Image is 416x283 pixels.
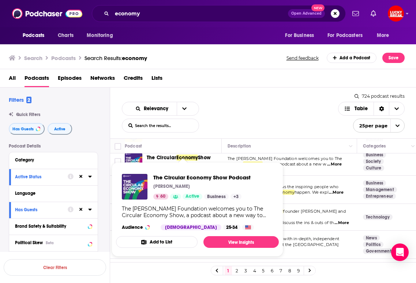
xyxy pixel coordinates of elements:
[15,221,92,231] button: Brand Safety & Suitability
[228,209,346,220] span: founder [PERSON_NAME] and editor
[228,156,342,161] span: The [PERSON_NAME] Foundation welcomes you to The
[349,7,362,20] a: Show notifications dropdown
[153,174,251,181] a: The Circular Economy Show Podcast
[177,102,192,115] button: open menu
[116,236,198,248] button: Add to List
[12,127,34,131] span: Has Guests
[9,144,98,149] p: Podcast Details
[363,159,384,164] a: Society
[277,266,285,275] a: 7
[15,155,92,164] button: Category
[15,157,87,163] div: Category
[15,224,86,229] div: Brand Safety & Suitability
[15,207,63,212] div: Has Guests
[160,193,165,200] span: 60
[388,5,404,22] button: Show profile menu
[242,266,250,275] a: 3
[122,102,199,116] h2: Choose List sort
[368,7,379,20] a: Show notifications dropdown
[9,72,16,87] a: All
[284,55,321,61] button: Send feedback
[124,72,143,87] a: Credits
[260,266,267,275] a: 5
[53,29,78,42] a: Charts
[25,72,49,87] a: Podcasts
[12,7,82,21] img: Podchaser - Follow, Share and Rate Podcasts
[363,214,393,220] a: Technology
[377,30,389,41] span: More
[355,93,405,99] div: 724 podcast results
[363,142,386,150] div: Categories
[388,5,404,22] span: Logged in as annagregory
[58,72,82,87] a: Episodes
[285,30,314,41] span: For Business
[122,205,273,219] div: The [PERSON_NAME] Foundation welcomes you to The Circular Economy Show, a podcast about a new way...
[225,266,232,275] a: 1
[151,72,162,87] a: Lists
[338,102,405,116] button: Choose View
[144,106,171,111] span: Relevancy
[48,123,72,135] button: Active
[363,165,384,171] a: Culture
[58,30,74,41] span: Charts
[327,30,363,41] span: For Podcasters
[288,9,325,18] button: Open AdvancedNew
[228,236,339,241] span: Step beyond the headlines with in-depth, independent
[122,224,155,230] h3: Audience
[204,194,229,200] a: Business
[90,72,115,87] a: Networks
[251,266,258,275] a: 4
[15,189,92,198] button: Language
[26,97,31,103] span: 2
[286,266,293,275] a: 8
[147,154,176,161] span: The Circular
[346,142,355,151] button: Column Actions
[9,251,98,268] button: Show More
[295,266,302,275] a: 9
[363,187,397,193] a: Management
[18,29,54,42] button: open menu
[24,55,42,62] h3: Search
[355,106,368,111] span: Table
[228,142,251,150] div: Description
[363,242,383,247] a: Politics
[9,96,31,103] h2: Filters
[92,5,346,22] div: Search podcasts, credits, & more...
[329,190,344,196] span: ...More
[275,190,295,195] span: economy
[269,266,276,275] a: 6
[16,112,40,117] span: Quick Filters
[54,127,65,131] span: Active
[233,266,241,275] a: 2
[372,29,398,42] button: open menu
[323,29,373,42] button: open menu
[23,30,44,41] span: Podcasts
[353,119,405,133] button: open menu
[295,190,329,195] span: happen. We expl
[122,55,147,62] span: economy
[231,194,241,200] a: +3
[363,193,396,199] a: Entrepreneur
[85,55,147,62] a: Search Results:economy
[15,191,87,196] div: Language
[15,205,68,214] button: Has Guests
[228,220,334,225] span: [PERSON_NAME] as they discuss the ins & outs of th
[122,174,147,200] img: The Circular Economy Show Podcast
[327,161,342,167] span: ...More
[161,224,221,230] div: [DEMOGRAPHIC_DATA]
[363,235,380,241] a: News
[374,102,389,115] div: Sort Direction
[176,154,198,161] span: Economy
[223,224,240,230] div: 25-34
[382,53,405,63] button: Save
[334,220,349,226] span: ...More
